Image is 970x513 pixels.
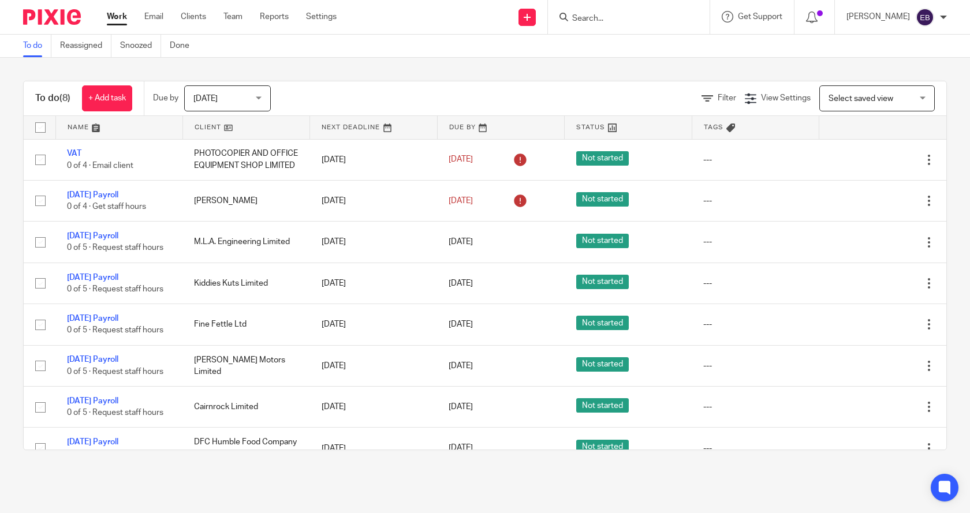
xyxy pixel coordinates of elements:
[310,263,437,304] td: [DATE]
[846,11,910,23] p: [PERSON_NAME]
[576,398,629,413] span: Not started
[306,11,337,23] a: Settings
[761,94,811,102] span: View Settings
[82,85,132,111] a: + Add task
[107,11,127,23] a: Work
[67,244,163,252] span: 0 of 5 · Request staff hours
[576,275,629,289] span: Not started
[223,11,242,23] a: Team
[67,438,118,446] a: [DATE] Payroll
[703,401,807,413] div: ---
[170,35,198,57] a: Done
[576,440,629,454] span: Not started
[703,236,807,248] div: ---
[67,327,163,335] span: 0 of 5 · Request staff hours
[718,94,736,102] span: Filter
[310,345,437,386] td: [DATE]
[67,191,118,199] a: [DATE] Payroll
[182,345,309,386] td: [PERSON_NAME] Motors Limited
[144,11,163,23] a: Email
[576,151,629,166] span: Not started
[67,397,118,405] a: [DATE] Payroll
[181,11,206,23] a: Clients
[67,368,163,376] span: 0 of 5 · Request staff hours
[310,428,437,469] td: [DATE]
[576,316,629,330] span: Not started
[182,222,309,263] td: M.L.A. Engineering Limited
[703,443,807,454] div: ---
[67,203,146,211] span: 0 of 4 · Get staff hours
[67,285,163,293] span: 0 of 5 · Request staff hours
[576,357,629,372] span: Not started
[67,409,163,417] span: 0 of 5 · Request staff hours
[35,92,70,104] h1: To do
[182,139,309,180] td: PHOTOCOPIER AND OFFICE EQUIPMENT SHOP LIMITED
[67,149,81,158] a: VAT
[310,387,437,428] td: [DATE]
[449,362,473,370] span: [DATE]
[310,139,437,180] td: [DATE]
[193,95,218,103] span: [DATE]
[703,360,807,372] div: ---
[703,278,807,289] div: ---
[60,35,111,57] a: Reassigned
[916,8,934,27] img: svg%3E
[182,263,309,304] td: Kiddies Kuts Limited
[449,197,473,205] span: [DATE]
[67,232,118,240] a: [DATE] Payroll
[59,93,70,103] span: (8)
[738,13,782,21] span: Get Support
[182,180,309,221] td: [PERSON_NAME]
[576,234,629,248] span: Not started
[67,274,118,282] a: [DATE] Payroll
[310,222,437,263] td: [DATE]
[703,319,807,330] div: ---
[260,11,289,23] a: Reports
[703,154,807,166] div: ---
[449,279,473,287] span: [DATE]
[120,35,161,57] a: Snoozed
[310,304,437,345] td: [DATE]
[182,387,309,428] td: Cairnrock Limited
[310,180,437,221] td: [DATE]
[67,162,133,170] span: 0 of 4 · Email client
[23,35,51,57] a: To do
[67,314,118,323] a: [DATE] Payroll
[829,95,893,103] span: Select saved view
[704,124,723,130] span: Tags
[67,355,118,364] a: [DATE] Payroll
[703,195,807,207] div: ---
[449,238,473,246] span: [DATE]
[153,92,178,104] p: Due by
[449,156,473,164] span: [DATE]
[182,304,309,345] td: Fine Fettle Ltd
[182,428,309,469] td: DFC Humble Food Company Ltd
[449,320,473,328] span: [DATE]
[449,403,473,411] span: [DATE]
[571,14,675,24] input: Search
[449,444,473,452] span: [DATE]
[23,9,81,25] img: Pixie
[576,192,629,207] span: Not started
